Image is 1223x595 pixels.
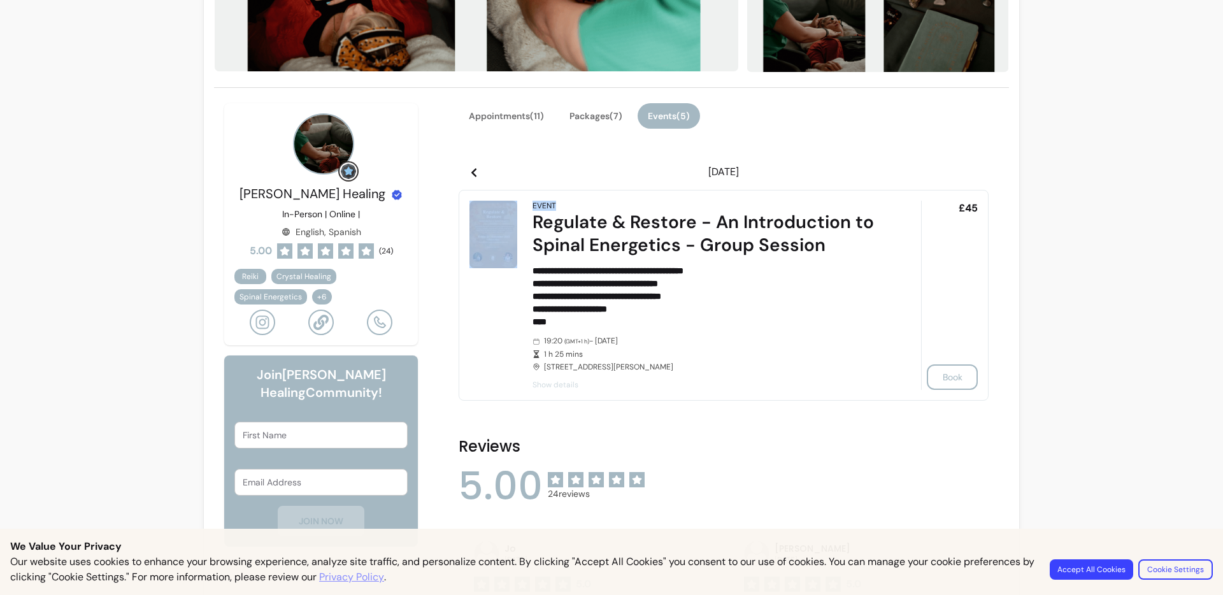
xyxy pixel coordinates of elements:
span: Reiki [242,271,259,282]
input: Email Address [243,476,399,489]
span: ( GMT+1 h ) [564,338,589,345]
button: Events(5) [638,103,700,129]
span: 5.00 [459,467,543,505]
span: 24 reviews [548,487,645,500]
div: English, Spanish [282,226,361,238]
header: [DATE] [459,159,989,185]
span: ( 24 ) [379,246,393,256]
p: Our website uses cookies to enhance your browsing experience, analyze site traffic, and personali... [10,554,1034,585]
div: Event [533,201,556,211]
span: Spinal Energetics [240,292,302,302]
p: We Value Your Privacy [10,539,1213,554]
h2: Reviews [459,436,989,457]
span: Crystal Healing [276,271,331,282]
img: Grow [341,164,356,179]
h6: Join [PERSON_NAME] Healing Community! [234,366,408,401]
div: Regulate & Restore - An Introduction to Spinal Energetics - Group Session [533,211,885,257]
button: Book [927,364,978,390]
img: Regulate & Restore - An Introduction to Spinal Energetics - Group Session [469,201,517,268]
button: Accept All Cookies [1050,559,1133,580]
span: 1 h 25 mins [544,349,885,359]
span: £45 [959,201,978,216]
span: 19:20 - [DATE] [544,336,885,347]
input: First Name [243,429,399,441]
a: Privacy Policy [319,570,384,585]
button: Appointments(11) [459,103,554,129]
span: Show details [533,380,885,390]
button: Cookie Settings [1138,559,1213,580]
div: [STREET_ADDRESS][PERSON_NAME] [533,336,885,372]
span: [PERSON_NAME] Healing [240,185,385,202]
button: Packages(7) [559,103,633,129]
img: Provider image [293,113,354,175]
p: In-Person | Online | [282,208,360,220]
span: + 6 [315,292,329,302]
span: 5.00 [250,243,272,259]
